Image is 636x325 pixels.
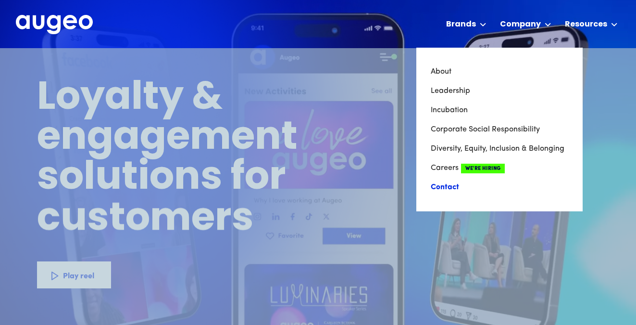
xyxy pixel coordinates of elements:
[431,62,568,81] a: About
[446,19,476,30] div: Brands
[431,158,568,178] a: CareersWe're Hiring
[16,15,93,35] a: home
[461,164,505,173] span: We're Hiring
[565,19,607,30] div: Resources
[431,178,568,197] a: Contact
[431,139,568,158] a: Diversity, Equity, Inclusion & Belonging
[431,101,568,120] a: Incubation
[431,81,568,101] a: Leadership
[16,15,93,35] img: Augeo's full logo in white.
[431,120,568,139] a: Corporate Social Responsibility
[500,19,541,30] div: Company
[416,48,583,211] nav: Company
